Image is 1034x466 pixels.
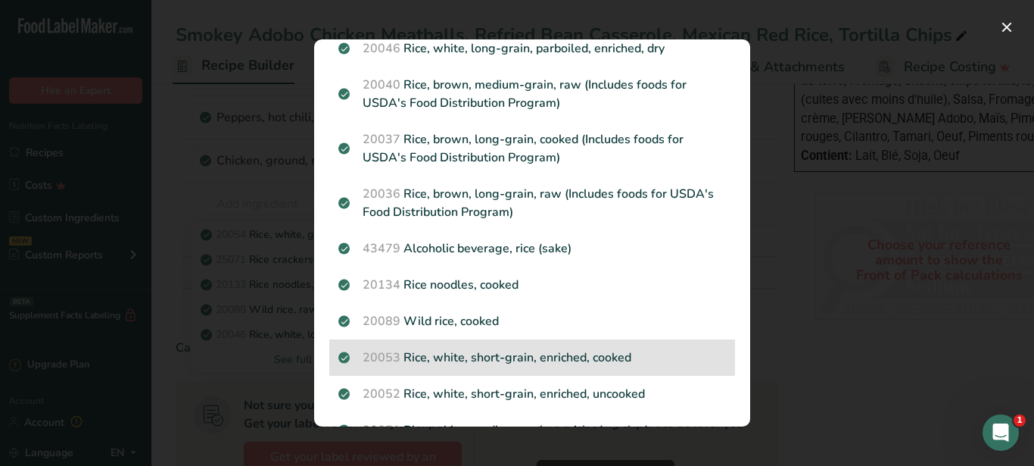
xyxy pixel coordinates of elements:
[983,414,1019,451] iframe: Intercom live chat
[338,349,726,367] p: Rice, white, short-grain, enriched, cooked
[363,131,400,148] span: 20037
[1014,414,1026,427] span: 1
[363,77,400,93] span: 20040
[338,276,726,294] p: Rice noodles, cooked
[338,385,726,403] p: Rice, white, short-grain, enriched, uncooked
[338,312,726,330] p: Wild rice, cooked
[363,313,400,330] span: 20089
[338,39,726,58] p: Rice, white, long-grain, parboiled, enriched, dry
[363,186,400,202] span: 20036
[338,185,726,221] p: Rice, brown, long-grain, raw (Includes foods for USDA's Food Distribution Program)
[338,130,726,167] p: Rice, brown, long-grain, cooked (Includes foods for USDA's Food Distribution Program)
[363,349,400,366] span: 20053
[363,422,400,439] span: 20051
[338,76,726,112] p: Rice, brown, medium-grain, raw (Includes foods for USDA's Food Distribution Program)
[338,421,726,439] p: Rice, white, medium-grain, enriched, cooked
[363,240,400,257] span: 43479
[363,40,400,57] span: 20046
[363,277,400,293] span: 20134
[363,386,400,402] span: 20052
[338,239,726,258] p: Alcoholic beverage, rice (sake)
